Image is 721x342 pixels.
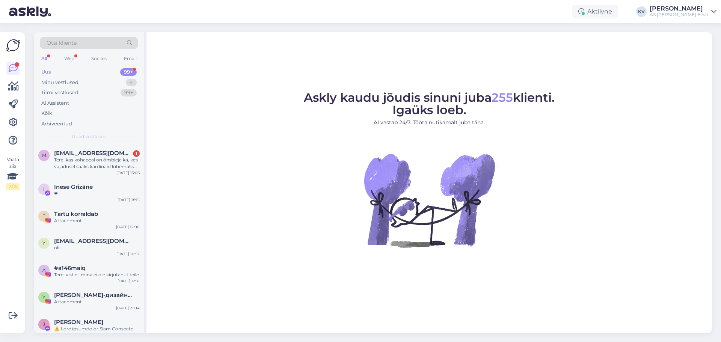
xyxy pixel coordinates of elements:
[118,197,140,203] div: [DATE] 18:15
[116,224,140,230] div: [DATE] 12:00
[120,68,137,76] div: 99+
[650,6,716,18] a: [PERSON_NAME]AS [PERSON_NAME] Eesti
[43,213,45,219] span: T
[41,110,52,117] div: Kõik
[42,267,46,273] span: a
[41,120,72,128] div: Arhiveeritud
[6,38,20,53] img: Askly Logo
[650,12,708,18] div: AS [PERSON_NAME] Eesti
[54,190,140,197] div: ❤
[41,99,69,107] div: AI Assistent
[6,156,20,190] div: Vaata siia
[54,298,140,305] div: Attachment
[54,292,132,298] span: Yulia Abol портной-дизайнер / rätsep-disainer/ õmblusateljee
[54,211,98,217] span: Tartu korraldab
[116,305,140,311] div: [DATE] 21:04
[90,54,108,63] div: Socials
[41,89,78,96] div: Tiimi vestlused
[72,133,107,140] span: Uued vestlused
[47,39,77,47] span: Otsi kliente
[41,79,78,86] div: Minu vestlused
[650,6,708,12] div: [PERSON_NAME]
[63,54,76,63] div: Web
[54,157,140,170] div: Tere, kas kohapeal on õmbleja ka, kes vajadusel saaks kardinaid lühemaks teha?
[54,325,140,339] div: ⚠️ Lore ipsum̧dolor Sīam Consecte adipi el seddoeǐtem incididunt utlaborēetd māa̧. En̄a mini ...
[133,150,140,157] div: 1
[54,265,86,271] span: #a146maiq
[116,170,140,176] div: [DATE] 13:06
[43,321,45,327] span: J
[42,152,46,158] span: m
[118,278,140,284] div: [DATE] 12:31
[116,251,140,257] div: [DATE] 10:57
[54,238,132,244] span: y77@list.ru
[54,319,103,325] span: Joaquim Jaime Jare
[304,90,555,117] span: Askly kaudu jõudis sinuni juba klienti. Igaüks loeb.
[492,90,513,105] span: 255
[42,240,45,246] span: y
[6,183,20,190] div: 2 / 3
[636,6,647,17] div: KV
[54,184,93,190] span: Inese Grizāne
[362,133,497,268] img: No Chat active
[42,294,45,300] span: Y
[304,119,555,127] p: AI vastab 24/7. Tööta nutikamalt juba täna.
[41,68,51,76] div: Uus
[54,150,132,157] span: mariannelainemae@gmail.com
[43,186,45,192] span: I
[122,54,138,63] div: Email
[54,217,140,224] div: Attachment
[126,79,137,86] div: 4
[54,271,140,278] div: Tere, vist ei, mina ei ole kirjutanut teile
[121,89,137,96] div: 99+
[572,5,618,18] div: Aktiivne
[54,244,140,251] div: ok
[40,54,48,63] div: All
